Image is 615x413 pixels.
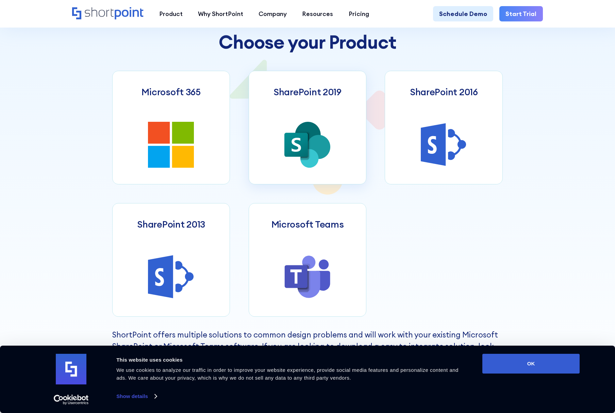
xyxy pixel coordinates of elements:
[41,395,101,405] a: Usercentrics Cookiebot - opens in a new window
[482,354,580,374] button: OK
[493,334,615,413] iframe: Chat Widget
[302,9,333,18] div: Resources
[341,6,377,21] a: Pricing
[137,219,205,230] h3: SharePoint 2013
[112,32,503,52] h2: Choose your Product
[499,6,543,21] a: Start Trial
[72,7,144,20] a: Home
[385,71,503,184] a: SharePoint 2016
[116,367,459,381] span: We use cookies to analyze our traffic in order to improve your website experience, provide social...
[259,9,287,18] div: Company
[273,86,342,98] h3: SharePoint 2019
[249,71,367,184] a: SharePoint 2019
[56,354,86,384] img: logo
[112,203,230,317] a: SharePoint 2013
[295,6,341,21] a: Resources
[349,9,369,18] div: Pricing
[116,391,156,401] a: Show details
[271,219,344,230] h3: Microsoft Teams
[159,9,183,18] div: Product
[151,6,190,21] a: Product
[249,203,367,317] a: Microsoft Teams
[142,86,200,98] h3: Microsoft 365
[251,6,295,21] a: Company
[190,6,251,21] a: Why ShortPoint
[112,329,503,364] p: ShortPoint offers multiple solutions to common design problems and will work with your existing M...
[112,71,230,184] a: Microsoft 365
[116,356,467,364] div: This website uses cookies
[433,6,493,21] a: Schedule Demo
[198,9,243,18] div: Why ShortPoint
[410,86,478,98] h3: SharePoint 2016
